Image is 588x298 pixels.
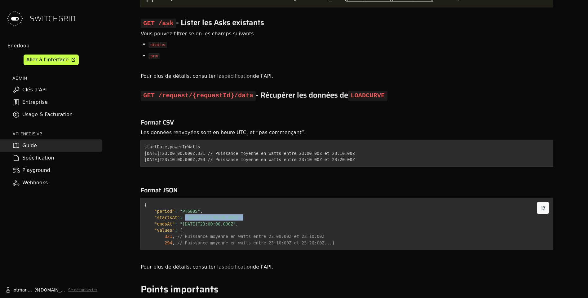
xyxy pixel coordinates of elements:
div: Enerloop [7,42,102,50]
span: // Puissance moyenne en watts entre 23:10:00Z et 23:20:00Z [177,240,325,245]
div: Vous pouvez filtrer selon les champs suivants [140,29,553,38]
div: Les données renvoyées sont en heure UTC, et “pas commençant”. [140,128,553,137]
span: "[DATE]T23:00:00.000Z" [180,221,236,226]
span: // Puissance moyenne en watts entre 23:00:00Z et 23:10:00Z [177,234,325,239]
span: , [200,209,203,214]
span: { [144,202,147,207]
span: , [172,234,175,239]
h2: API ENEDIS v2 [12,131,102,137]
span: "PT600S" [180,209,200,214]
h2: ADMIN [12,75,102,81]
a: spécification [222,73,253,79]
code: GET /ask [141,19,176,28]
code: prm [148,53,159,59]
code: LOADCURVE [348,91,387,100]
span: "startsAt" [154,215,180,220]
span: "period" [154,209,175,214]
span: : [175,221,177,226]
span: - Lister les Asks existants [141,17,264,28]
a: Aller à l'interface [24,55,79,65]
span: [DOMAIN_NAME] [39,287,66,293]
span: [ [180,228,182,233]
code: status [148,42,167,48]
span: Format CSV [141,117,174,127]
span: : [175,228,177,233]
span: , [241,215,243,220]
span: @ [34,287,39,293]
code: GET /request/{requestId}/data [141,91,256,100]
code: ... [144,202,335,245]
div: Pour plus de détails, consulter la de l’API. [140,72,553,81]
span: "values" [154,228,175,233]
span: , [236,221,238,226]
span: "endsAt" [154,221,175,226]
span: : [180,215,182,220]
span: , [172,240,175,245]
span: Format JSON [141,185,178,195]
span: otmane.sajid [14,287,34,293]
span: } [332,240,334,245]
span: Points importants [141,282,219,296]
span: 294 [165,240,172,245]
div: Aller à l'interface [26,56,69,64]
div: Pour plus de détails, consulter la de l’API. [140,262,553,272]
span: : [175,209,177,214]
code: startDate,powerInWatts [DATE]T23:00:00.000Z,321 // Puissance moyenne en watts entre 23:00:00Z et ... [144,144,355,162]
span: "[DATE]T23:00:00.000Z" [185,215,241,220]
span: - Récupérer les données de [141,89,387,101]
span: 321 [165,234,172,239]
span: SWITCHGRID [30,14,76,24]
img: Switchgrid Logo [5,9,25,28]
a: spécification [222,264,253,270]
button: Se déconnecter [68,287,97,292]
